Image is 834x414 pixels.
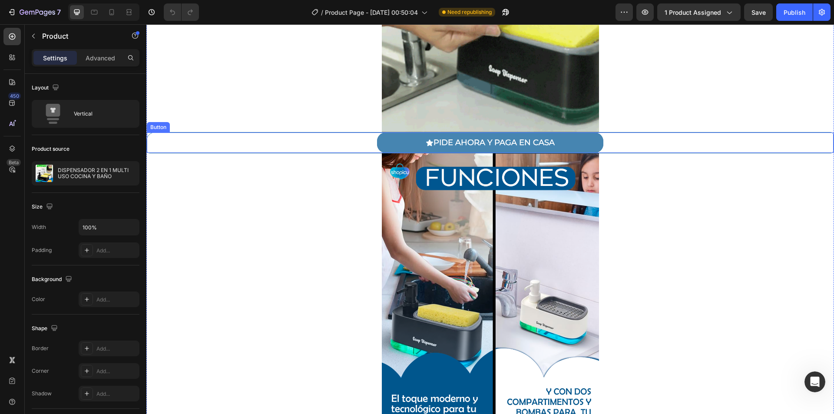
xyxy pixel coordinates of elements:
div: Beta [7,159,21,166]
p: PIDE AHORA Y PAGA EN CASA [287,113,408,123]
div: Publish [784,8,805,17]
div: Corner [32,367,49,375]
div: Shape [32,323,60,335]
span: Save [751,9,766,16]
div: Shadow [32,390,52,397]
iframe: Design area [146,24,834,414]
div: Add... [96,390,137,398]
div: Product source [32,145,69,153]
p: DISPENSADOR 2 EN 1 MULTI USO COCINA Y BAÑO [58,167,136,179]
p: Settings [43,53,67,63]
span: / [321,8,323,17]
div: 450 [8,93,21,99]
p: Advanced [86,53,115,63]
button: Publish [776,3,813,21]
div: Border [32,344,49,352]
button: <p>PIDE AHORA Y PAGA EN CASA</p> [231,108,457,129]
div: Size [32,201,55,213]
div: Width [32,223,46,231]
div: Add... [96,368,137,375]
button: 7 [3,3,65,21]
p: Product [42,31,116,41]
p: 7 [57,7,61,17]
div: Color [32,295,45,303]
div: Background [32,274,74,285]
span: 1 product assigned [665,8,721,17]
img: product feature img [36,165,53,182]
div: Add... [96,345,137,353]
span: Product Page - [DATE] 00:50:04 [325,8,418,17]
button: Save [744,3,773,21]
span: Need republishing [447,8,492,16]
div: Layout [32,82,61,94]
div: Padding [32,246,52,254]
div: Add... [96,247,137,255]
div: Vertical [74,104,127,124]
input: Auto [79,219,139,235]
div: Button [2,99,22,107]
div: Undo/Redo [164,3,199,21]
iframe: Intercom live chat [804,371,825,392]
button: 1 product assigned [657,3,741,21]
div: Add... [96,296,137,304]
